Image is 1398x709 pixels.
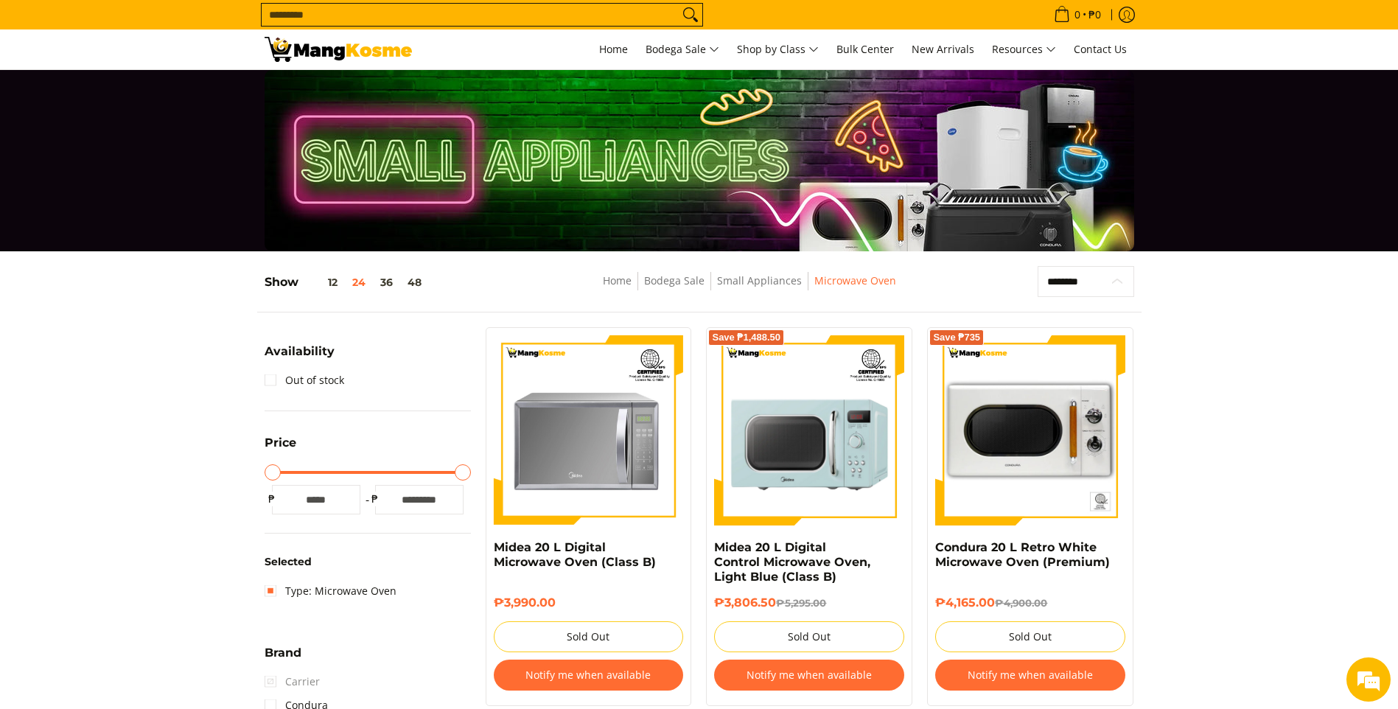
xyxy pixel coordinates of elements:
a: Shop by Class [730,29,826,69]
del: ₱5,295.00 [776,597,826,609]
span: Contact Us [1074,42,1127,56]
a: Contact Us [1066,29,1134,69]
span: • [1049,7,1105,23]
span: Bulk Center [836,42,894,56]
button: Notify me when available [494,660,684,691]
button: 48 [400,276,429,288]
summary: Open [265,647,301,670]
span: Bodega Sale [646,41,719,59]
img: Midea 20 L Digital Control Microwave Oven, Light Blue (Class B) [714,335,904,525]
span: Save ₱735 [933,333,980,342]
a: Type: Microwave Oven [265,579,396,603]
button: 24 [345,276,373,288]
h6: ₱4,165.00 [935,596,1125,610]
span: Save ₱1,488.50 [712,333,780,342]
h6: ₱3,990.00 [494,596,684,610]
nav: Main Menu [427,29,1134,69]
img: Midea 20 L Digital Microwave Oven (Class B) [494,335,684,525]
button: Sold Out [935,621,1125,652]
span: ₱ [265,492,279,506]
a: Condura 20 L Retro White Microwave Oven (Premium) [935,540,1110,569]
a: Home [603,273,632,287]
button: 12 [298,276,345,288]
span: ₱ [368,492,382,506]
a: Midea 20 L Digital Microwave Oven (Class B) [494,540,656,569]
button: 36 [373,276,400,288]
button: Sold Out [714,621,904,652]
summary: Open [265,346,335,369]
button: Search [679,4,702,26]
button: Notify me when available [714,660,904,691]
span: Home [599,42,628,56]
a: Out of stock [265,369,344,392]
nav: Breadcrumbs [509,272,990,305]
a: Small Appliances [717,273,802,287]
span: ₱0 [1086,10,1103,20]
span: Brand [265,647,301,659]
span: Shop by Class [737,41,819,59]
h6: Selected [265,556,471,569]
span: New Arrivals [912,42,974,56]
img: Small Appliances l Mang Kosme: Home Appliances Warehouse Sale Microwave Oven [265,37,412,62]
a: Resources [985,29,1063,69]
del: ₱4,900.00 [995,597,1047,609]
h6: ₱3,806.50 [714,596,904,610]
a: Bodega Sale [644,273,705,287]
span: Resources [992,41,1056,59]
a: Bulk Center [829,29,901,69]
a: Midea 20 L Digital Control Microwave Oven, Light Blue (Class B) [714,540,870,584]
summary: Open [265,437,296,460]
span: Price [265,437,296,449]
button: Sold Out [494,621,684,652]
img: condura-vintage-style-20-liter-micowave-oven-with-icc-sticker-class-a-full-front-view-mang-kosme [935,335,1125,525]
h5: Show [265,275,429,290]
span: Microwave Oven [814,272,896,290]
a: New Arrivals [904,29,982,69]
a: Home [592,29,635,69]
span: 0 [1072,10,1083,20]
a: Bodega Sale [638,29,727,69]
span: Carrier [265,670,320,694]
button: Notify me when available [935,660,1125,691]
span: Availability [265,346,335,357]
